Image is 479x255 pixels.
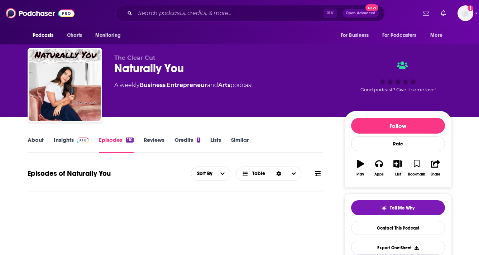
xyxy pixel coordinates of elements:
div: Sort Direction [271,167,286,181]
div: Bookmark [408,172,425,177]
span: For Podcasters [382,30,417,40]
button: open menu [336,29,378,42]
h2: Choose List sort [191,167,230,181]
button: Show profile menu [458,5,473,21]
button: open menu [191,171,215,176]
div: 1 [197,138,200,143]
span: Open Advanced [346,11,375,15]
a: Show notifications dropdown [420,7,432,19]
button: open menu [425,29,451,42]
a: Charts [62,29,87,42]
button: Open AdvancedNew [343,9,379,18]
button: open menu [215,167,230,181]
a: Business [139,82,166,88]
a: Similar [231,136,249,153]
span: Table [252,171,265,176]
button: Bookmark [407,155,426,181]
a: Episodes110 [99,136,133,153]
button: open menu [90,29,130,42]
button: Apps [370,155,388,181]
span: ⌘ K [324,9,337,18]
div: Search podcasts, credits, & more... [115,5,385,21]
img: User Profile [458,5,473,21]
button: Share [426,155,445,181]
button: open menu [378,29,427,42]
a: InsightsPodchaser Pro [54,136,89,153]
div: List [395,172,401,177]
span: and [207,82,218,88]
span: New [365,4,378,11]
div: Rate [351,136,445,151]
span: Tell Me Why [390,205,415,211]
button: open menu [28,29,63,42]
span: Charts [67,30,82,40]
div: 110 [126,138,133,143]
div: Share [431,172,440,177]
button: Choose View [236,167,302,181]
button: Follow [351,118,445,134]
a: Arts [218,82,230,88]
a: About [28,136,44,153]
div: Apps [374,172,384,177]
span: Logged in as AutumnKatie [458,5,473,21]
span: Monitoring [95,30,121,40]
a: Entrepreneur [167,82,207,88]
button: Export One-Sheet [351,241,445,255]
h1: Episodes of Naturally You [28,169,111,178]
div: A weekly podcast [114,81,253,90]
div: Good podcast? Give it some love! [344,54,452,99]
span: Sort By [191,171,215,176]
svg: Add a profile image [468,5,473,11]
span: The Clear Cut [114,54,155,61]
span: For Business [341,30,369,40]
img: tell me why sparkle [381,205,387,211]
span: Good podcast? Give it some love! [360,87,436,92]
a: Lists [210,136,221,153]
span: More [430,30,442,40]
a: Reviews [144,136,164,153]
img: Podchaser - Follow, Share and Rate Podcasts [6,6,75,20]
span: , [166,82,167,88]
input: Search podcasts, credits, & more... [135,8,324,19]
div: Play [356,172,364,177]
span: Podcasts [33,30,54,40]
button: List [388,155,407,181]
a: Credits1 [174,136,200,153]
a: Show notifications dropdown [438,7,449,19]
button: Play [351,155,370,181]
button: tell me why sparkleTell Me Why [351,200,445,215]
a: Contact This Podcast [351,221,445,235]
img: Podchaser Pro [77,138,89,143]
img: Naturally You [29,49,101,121]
